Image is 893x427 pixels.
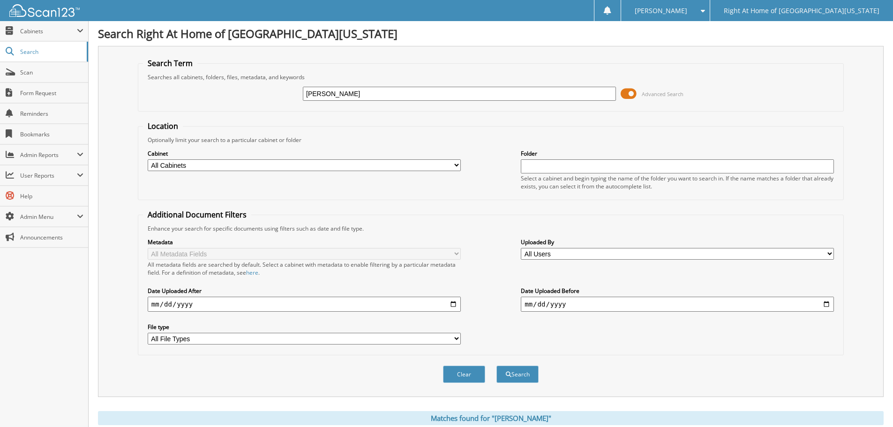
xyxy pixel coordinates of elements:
[98,26,884,41] h1: Search Right At Home of [GEOGRAPHIC_DATA][US_STATE]
[521,174,834,190] div: Select a cabinet and begin typing the name of the folder you want to search in. If the name match...
[9,4,80,17] img: scan123-logo-white.svg
[20,130,83,138] span: Bookmarks
[20,192,83,200] span: Help
[246,269,258,277] a: here
[143,121,183,131] legend: Location
[143,210,251,220] legend: Additional Document Filters
[496,366,539,383] button: Search
[148,323,461,331] label: File type
[143,136,839,144] div: Optionally limit your search to a particular cabinet or folder
[20,233,83,241] span: Announcements
[148,287,461,295] label: Date Uploaded After
[635,8,687,14] span: [PERSON_NAME]
[642,90,683,97] span: Advanced Search
[20,110,83,118] span: Reminders
[148,261,461,277] div: All metadata fields are searched by default. Select a cabinet with metadata to enable filtering b...
[521,297,834,312] input: end
[148,297,461,312] input: start
[20,213,77,221] span: Admin Menu
[521,287,834,295] label: Date Uploaded Before
[20,89,83,97] span: Form Request
[98,411,884,425] div: Matches found for "[PERSON_NAME]"
[20,151,77,159] span: Admin Reports
[20,27,77,35] span: Cabinets
[143,225,839,232] div: Enhance your search for specific documents using filters such as date and file type.
[143,73,839,81] div: Searches all cabinets, folders, files, metadata, and keywords
[724,8,879,14] span: Right At Home of [GEOGRAPHIC_DATA][US_STATE]
[521,150,834,157] label: Folder
[20,48,82,56] span: Search
[20,172,77,180] span: User Reports
[443,366,485,383] button: Clear
[148,238,461,246] label: Metadata
[148,150,461,157] label: Cabinet
[20,68,83,76] span: Scan
[143,58,197,68] legend: Search Term
[521,238,834,246] label: Uploaded By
